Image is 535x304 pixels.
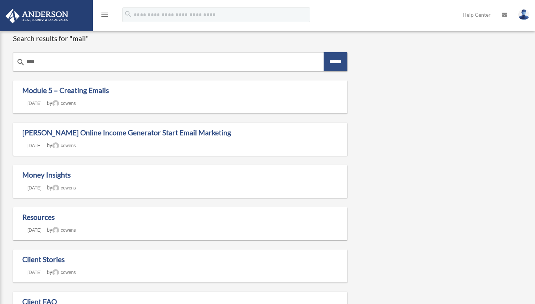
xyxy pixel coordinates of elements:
[518,9,529,20] img: User Pic
[52,143,76,148] a: cowens
[47,142,76,148] span: by
[22,270,47,275] a: [DATE]
[22,255,65,264] a: Client Stories
[22,86,109,95] a: Module 5 – Creating Emails
[22,128,231,137] a: [PERSON_NAME] Online Income Generator Start Email Marketing
[52,101,76,106] a: cowens
[100,10,109,19] i: menu
[47,227,76,233] span: by
[22,185,47,191] a: [DATE]
[3,9,71,23] img: Anderson Advisors Platinum Portal
[16,58,25,67] i: search
[47,185,76,191] span: by
[22,143,47,148] a: [DATE]
[13,34,347,43] h1: Search results for "mail"
[22,228,47,233] a: [DATE]
[52,185,76,191] a: cowens
[52,270,76,275] a: cowens
[22,171,71,179] a: Money Insights
[47,269,76,275] span: by
[22,101,47,106] a: [DATE]
[47,100,76,106] span: by
[52,228,76,233] a: cowens
[100,13,109,19] a: menu
[124,10,132,18] i: search
[22,213,55,221] a: Resources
